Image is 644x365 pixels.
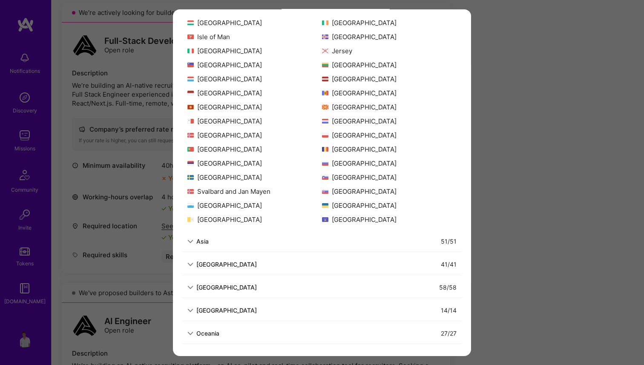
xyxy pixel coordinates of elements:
div: Oceania [196,329,219,338]
img: Netherlands [322,119,328,124]
div: [GEOGRAPHIC_DATA] [187,131,322,140]
div: [GEOGRAPHIC_DATA] [187,173,322,182]
img: Ukraine [322,203,328,208]
div: Isle of Man [187,32,322,41]
div: [GEOGRAPHIC_DATA] [187,201,322,210]
img: Isle of Man [187,34,194,39]
img: Portugal [187,147,194,152]
div: [GEOGRAPHIC_DATA] [187,215,322,224]
div: [GEOGRAPHIC_DATA] [187,89,322,98]
div: 51 / 51 [441,237,457,246]
div: [GEOGRAPHIC_DATA] [322,117,457,126]
div: [GEOGRAPHIC_DATA] [322,215,457,224]
div: [GEOGRAPHIC_DATA] [187,75,322,83]
img: Lithuania [322,63,328,67]
img: Monaco [187,91,194,95]
img: Serbia [187,161,194,166]
div: [GEOGRAPHIC_DATA] [322,131,457,140]
div: [GEOGRAPHIC_DATA] [196,260,257,269]
div: [GEOGRAPHIC_DATA] [322,187,457,196]
img: Slovakia [322,189,328,194]
img: North Macedonia [322,105,328,109]
div: Asia [196,237,209,246]
div: 27 / 27 [441,329,457,338]
img: Jersey [322,49,328,53]
i: icon ArrowDown [187,239,193,244]
img: Sweden [187,175,194,180]
div: [GEOGRAPHIC_DATA] [187,159,322,168]
img: Italy [187,49,194,53]
div: [GEOGRAPHIC_DATA] [187,18,322,27]
img: Kosovo [322,217,328,222]
img: Iceland [322,34,328,39]
div: [GEOGRAPHIC_DATA] [322,89,457,98]
i: icon ArrowDown [187,308,193,313]
img: Vatican City [187,217,194,222]
img: Russia [322,161,328,166]
div: [GEOGRAPHIC_DATA] [322,18,457,27]
img: Ireland [322,20,328,25]
i: icon ArrowDown [187,262,193,267]
div: 58 / 58 [439,283,457,292]
div: [GEOGRAPHIC_DATA] [196,306,257,315]
img: Malta [187,119,194,124]
img: Svalbard and Jan Mayen [187,189,194,194]
img: Latvia [322,77,328,81]
i: icon ArrowDown [187,285,193,290]
img: San Marino [187,203,194,208]
div: 14 / 14 [441,306,457,315]
img: Slovenia [322,175,328,180]
div: [GEOGRAPHIC_DATA] [322,60,457,69]
div: Svalbard and Jan Mayen [187,187,322,196]
div: [GEOGRAPHIC_DATA] [322,159,457,168]
div: Jersey [322,46,457,55]
div: [GEOGRAPHIC_DATA] [187,60,322,69]
div: [GEOGRAPHIC_DATA] [322,173,457,182]
div: [GEOGRAPHIC_DATA] [187,46,322,55]
img: Liechtenstein [187,63,194,67]
img: Moldova [322,91,328,95]
img: Hungary [187,20,194,25]
div: modal [173,9,471,356]
div: 41 / 41 [441,260,457,269]
div: [GEOGRAPHIC_DATA] [322,75,457,83]
img: Montenegro [187,105,194,109]
div: [GEOGRAPHIC_DATA] [187,145,322,154]
img: Norway [187,133,194,138]
i: icon ArrowDown [187,331,193,336]
div: [GEOGRAPHIC_DATA] [322,145,457,154]
div: [GEOGRAPHIC_DATA] [322,103,457,112]
img: Luxembourg [187,77,194,81]
div: [GEOGRAPHIC_DATA] [187,103,322,112]
div: [GEOGRAPHIC_DATA] [187,117,322,126]
div: [GEOGRAPHIC_DATA] [322,201,457,210]
div: [GEOGRAPHIC_DATA] [322,32,457,41]
img: Romania [322,147,328,152]
img: Poland [322,133,328,138]
div: [GEOGRAPHIC_DATA] [196,283,257,292]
